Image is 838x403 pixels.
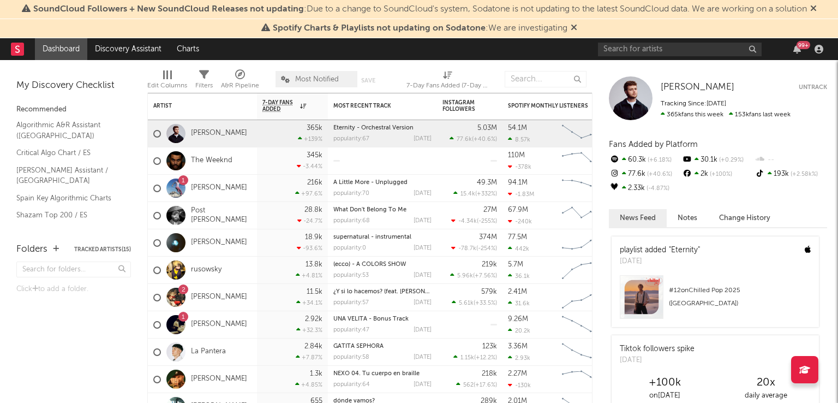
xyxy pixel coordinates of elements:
span: +100 % [708,171,732,177]
div: 2.33k [609,181,681,195]
div: # 12 on Chilled Pop 2025 ([GEOGRAPHIC_DATA]) [669,284,811,310]
div: 2.93k [508,354,530,361]
div: popularity: 64 [333,382,370,388]
div: 7-Day Fans Added (7-Day Fans Added) [406,66,488,97]
div: popularity: 67 [333,136,369,142]
a: What Don't Belong To Me [333,207,406,213]
div: 28.8k [304,206,322,214]
span: : We are investigating [273,24,567,33]
div: ( ) [453,354,497,361]
div: 27M [483,206,497,214]
div: Most Recent Track [333,103,415,109]
div: ( ) [456,381,497,388]
div: Instagram Followers [442,99,481,112]
div: ( ) [450,272,497,279]
a: Discovery Assistant [87,38,169,60]
div: 3.36M [508,343,528,350]
a: Eternity - Orchestral Version [333,125,414,131]
div: popularity: 68 [333,218,370,224]
div: 20.2k [508,327,530,334]
div: GATITA SEPHORA [333,343,432,349]
svg: Chart title [557,257,606,284]
a: Spain Key Algorithmic Charts [16,192,120,204]
button: Tracked Artists(15) [74,247,131,252]
a: NEXO 04. Tu cuerpo en braille [333,371,420,377]
span: Most Notified [295,76,339,83]
div: ( ) [453,190,497,197]
div: +97.6 % [295,190,322,197]
span: -255 % [478,218,495,224]
a: La Pantera [191,347,226,357]
div: Tiktok followers spike [620,343,695,355]
div: Spotify Monthly Listeners [508,103,590,109]
button: Notes [667,209,708,227]
div: -3.44 % [297,163,322,170]
div: [DATE] [414,218,432,224]
input: Search for artists [598,43,762,56]
div: 94.1M [508,179,528,186]
div: Recommended [16,103,131,116]
a: ¿Y si lo hacemos? (feat. [PERSON_NAME]) [333,289,449,295]
span: +0.29 % [717,157,744,163]
a: [PERSON_NAME] [191,320,247,329]
span: +12.2 % [476,355,495,361]
span: Dismiss [571,24,577,33]
input: Search for folders... [16,262,131,277]
div: [DATE] [414,300,432,306]
a: [PERSON_NAME] [191,238,247,247]
span: 562 [463,382,474,388]
div: [DATE] [620,355,695,366]
div: [DATE] [414,245,432,251]
div: 110M [508,152,525,159]
div: 345k [307,152,322,159]
div: -240k [508,218,532,225]
div: ¿Y si lo hacemos? (feat. Valeria Castro) [333,289,432,295]
svg: Chart title [557,147,606,175]
input: Search... [505,71,586,87]
svg: Chart title [557,366,606,393]
div: ( ) [451,217,497,224]
div: 99 + [797,41,810,49]
span: 365k fans this week [661,111,723,118]
a: [PERSON_NAME] Assistant / [GEOGRAPHIC_DATA] [16,164,120,187]
div: Filters [195,79,213,92]
span: Spotify Charts & Playlists not updating on Sodatone [273,24,486,33]
div: -130k [508,382,531,389]
div: 77.6k [609,167,681,181]
div: -378k [508,163,531,170]
div: Artist [153,103,235,109]
div: 218k [482,370,497,377]
a: Critical Algo Chart / ES [16,147,120,159]
span: +332 % [477,191,495,197]
svg: Chart title [557,202,606,229]
div: popularity: 0 [333,245,366,251]
div: [DATE] [414,327,432,333]
span: -78.7k [458,246,476,252]
span: +6.18 % [646,157,672,163]
svg: Chart title [557,229,606,257]
a: (ecco) - A COLORS SHOW [333,262,406,268]
div: Folders [16,243,47,256]
svg: Chart title [557,120,606,147]
span: +7.56 % [475,273,495,279]
svg: Chart title [557,339,606,366]
div: A&R Pipeline [221,79,259,92]
span: 1.15k [460,355,474,361]
div: 7-Day Fans Added (7-Day Fans Added) [406,79,488,92]
div: popularity: 53 [333,272,369,278]
span: +40.6 % [474,137,495,143]
span: +40.6 % [645,171,672,177]
div: 2.92k [305,316,322,323]
div: 18.9k [305,234,322,241]
span: +33.5 % [475,300,495,306]
span: 153k fans last week [661,111,791,118]
div: Edit Columns [147,66,187,97]
a: "Eternity" [669,246,700,254]
div: on [DATE] [614,389,715,402]
div: ( ) [451,245,497,252]
span: 15.4k [460,191,475,197]
div: ( ) [452,299,497,306]
div: 2.84k [304,343,322,350]
div: UNA VELITA - Bonus Track [333,316,432,322]
a: Shazam Top 200 / ES [16,209,120,221]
